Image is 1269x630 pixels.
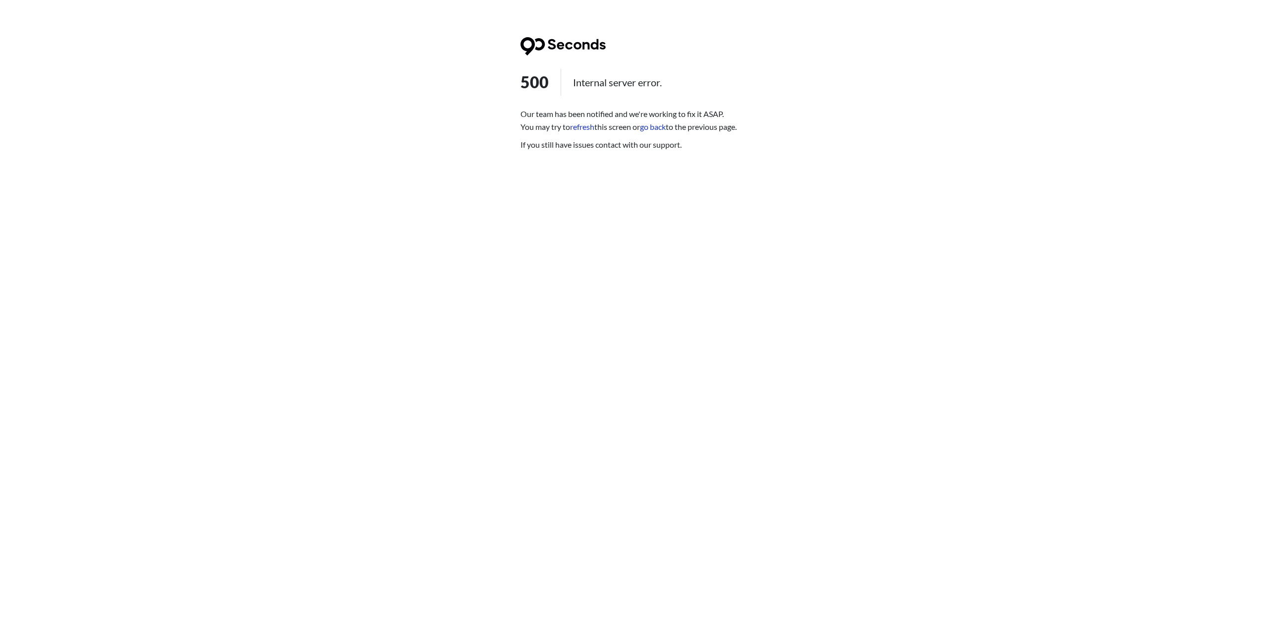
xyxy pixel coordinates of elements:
[520,108,749,133] p: Our team has been notified and we're working to fix it ASAP. You may try to this screen or to the...
[640,122,666,131] a: go back
[570,122,594,131] a: refresh
[520,37,606,56] img: 90 Seconds
[520,138,749,151] p: If you still have issues contact with our support.
[561,69,662,96] span: Internal server error.
[520,69,749,96] h1: 500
